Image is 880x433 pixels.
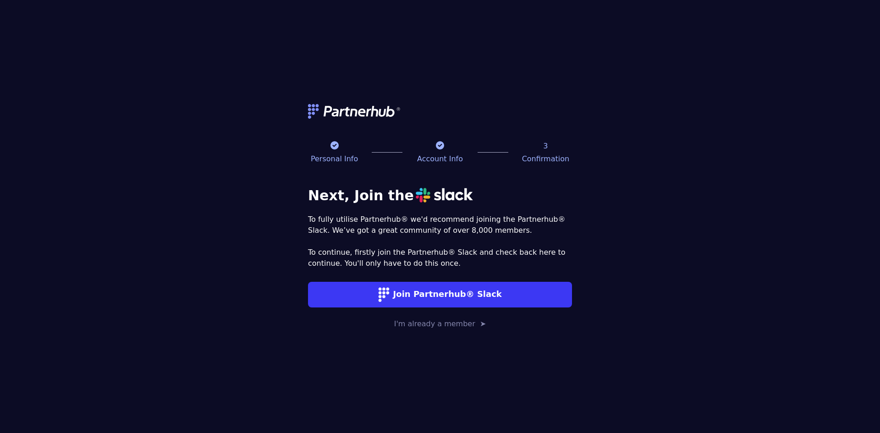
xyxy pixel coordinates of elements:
[308,282,572,307] button: Join Partnerhub® Slack
[308,153,361,164] p: Personal Info
[308,104,401,119] img: logo
[519,153,572,164] p: Confirmation
[308,186,572,205] h3: Next, Join the
[519,141,572,152] p: 3
[308,313,572,329] button: I'm already a member ➤
[413,153,466,164] p: Account Info
[308,214,572,269] p: To fully utilise Partnerhub® we'd recommend joining the Partnerhub® Slack. We’ve got a great comm...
